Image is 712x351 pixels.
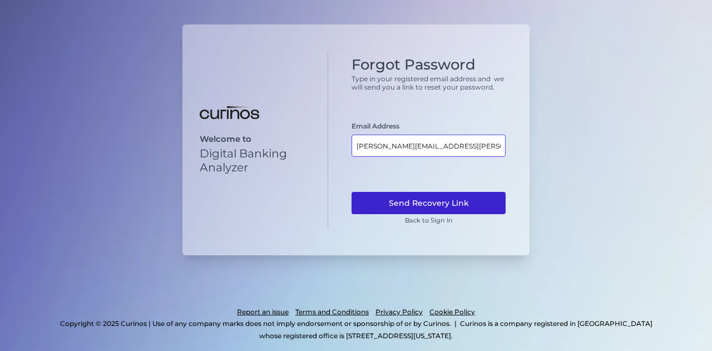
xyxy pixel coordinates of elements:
button: Send Recovery Link [352,192,506,214]
p: Curinos is a company registered in [GEOGRAPHIC_DATA] whose registered office is [STREET_ADDRESS][... [259,319,652,340]
a: Back to Sign In [405,216,453,224]
p: Digital Banking Analyzer [200,146,318,174]
label: Email Address [352,122,399,130]
p: Copyright © 2025 Curinos | Use of any company marks does not imply endorsement or sponsorship of ... [60,319,451,328]
a: Terms and Conditions [295,306,369,318]
input: Email [352,135,506,157]
p: Welcome to [200,134,318,144]
a: Report an issue [237,306,289,318]
a: Privacy Policy [375,306,423,318]
img: Digital Banking Analyzer [200,106,259,120]
h1: Forgot Password [352,56,506,73]
a: Cookie Policy [429,306,475,318]
p: Type in your registered email address and we will send you a link to reset your password. [352,75,506,91]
